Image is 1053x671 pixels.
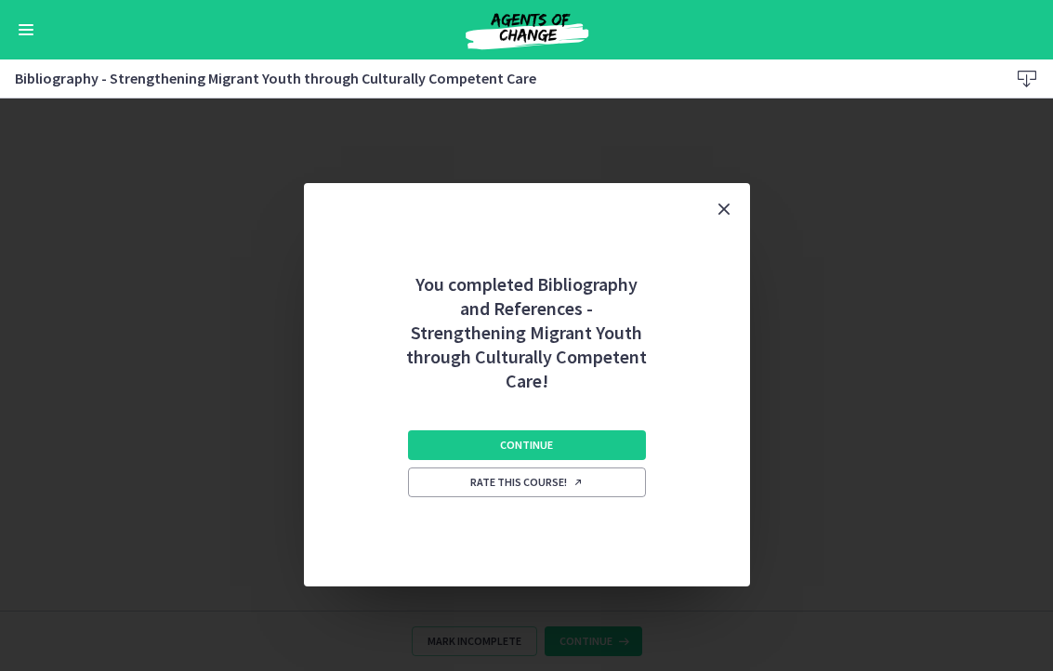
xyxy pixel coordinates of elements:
button: Close [698,183,750,235]
button: Continue [408,430,646,460]
h2: You completed Bibliography and References - Strengthening Migrant Youth through Culturally Compet... [404,235,650,393]
span: Rate this course! [470,475,584,490]
button: Enable menu [15,19,37,41]
i: Opens in a new window [573,477,584,488]
img: Agents of Change [415,7,638,52]
a: Rate this course! Opens in a new window [408,467,646,497]
span: Continue [500,438,553,453]
h3: Bibliography - Strengthening Migrant Youth through Culturally Competent Care [15,67,979,89]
